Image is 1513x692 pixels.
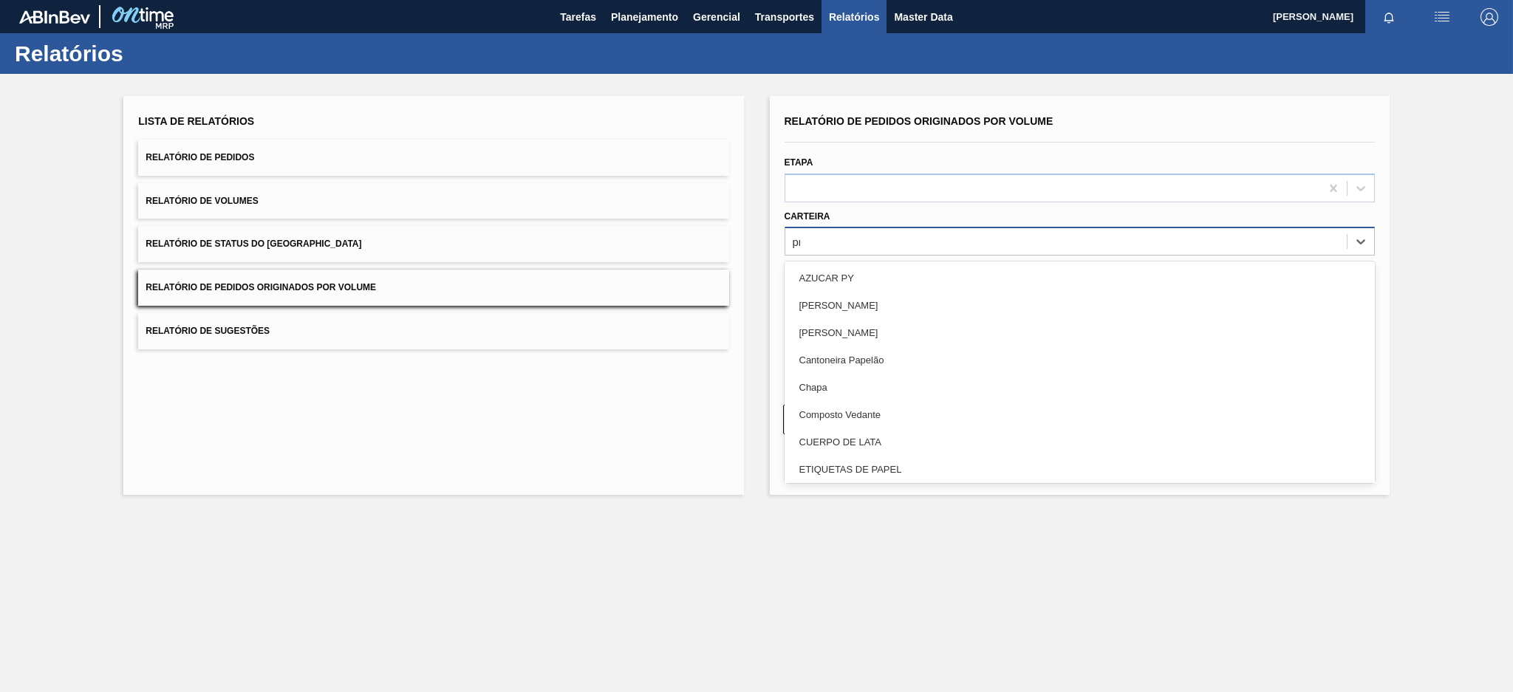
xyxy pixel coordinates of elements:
button: Relatório de Sugestões [138,313,728,349]
span: Tarefas [560,8,596,26]
button: Relatório de Pedidos Originados por Volume [138,270,728,306]
div: ETIQUETAS DE PAPEL [785,456,1375,483]
span: Lista de Relatórios [138,115,254,127]
div: AZUCAR PY [785,264,1375,292]
span: Relatório de Pedidos Originados por Volume [785,115,1053,127]
span: Gerencial [693,8,740,26]
button: Relatório de Pedidos [138,140,728,176]
img: userActions [1433,8,1451,26]
span: Relatório de Pedidos [146,152,254,162]
div: Cantoneira Papelão [785,346,1375,374]
span: Planejamento [611,8,678,26]
span: Master Data [894,8,952,26]
button: Relatório de Volumes [138,183,728,219]
div: [PERSON_NAME] [785,292,1375,319]
div: CUERPO DE LATA [785,428,1375,456]
span: Relatório de Status do [GEOGRAPHIC_DATA] [146,239,361,249]
div: Composto Vedante [785,401,1375,428]
img: Logout [1480,8,1498,26]
button: Notificações [1365,7,1413,27]
button: Relatório de Status do [GEOGRAPHIC_DATA] [138,226,728,262]
div: [PERSON_NAME] [785,319,1375,346]
span: Relatório de Volumes [146,196,258,206]
span: Relatório de Sugestões [146,326,270,336]
label: Etapa [785,157,813,168]
button: Limpar [783,405,1073,434]
div: Chapa [785,374,1375,401]
span: Transportes [755,8,814,26]
label: Carteira [785,211,830,222]
h1: Relatórios [15,45,277,62]
span: Relatórios [829,8,879,26]
span: Relatório de Pedidos Originados por Volume [146,282,376,292]
img: TNhmsLtSVTkK8tSr43FrP2fwEKptu5GPRR3wAAAABJRU5ErkJggg== [19,10,90,24]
